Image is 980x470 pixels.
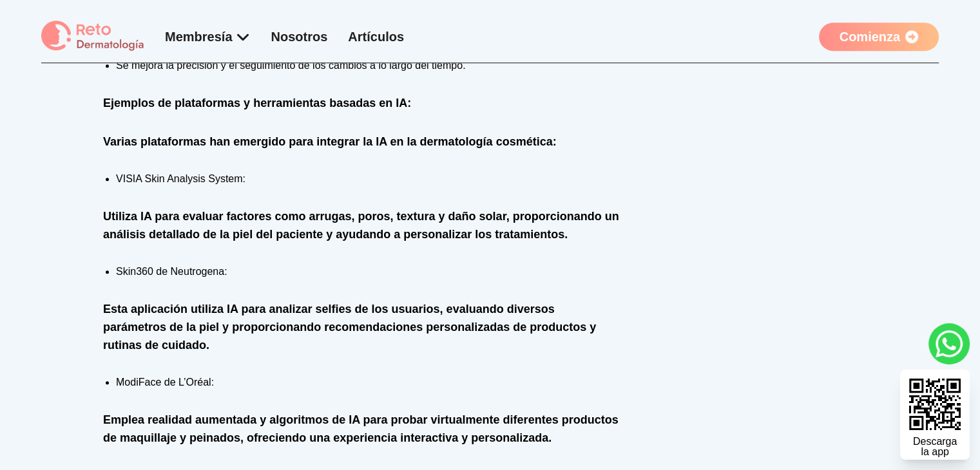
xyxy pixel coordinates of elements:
h3: Varias plataformas han emergido para integrar la IA en la dermatología cosmética: [103,133,619,151]
img: logo Reto dermatología [41,21,144,52]
a: Nosotros [271,30,328,44]
li: Se mejora la precisión y el seguimiento de los cambios a lo largo del tiempo. [116,58,619,73]
a: Artículos [348,30,404,44]
a: Comienza [819,23,939,51]
li: VISIA Skin Analysis System: [116,171,619,187]
div: Descarga la app [913,437,957,457]
a: whatsapp button [928,323,970,364]
h3: Utiliza IA para evaluar factores como arrugas, poros, textura y daño solar, proporcionando un aná... [103,207,619,243]
h3: Emplea realidad aumentada y algoritmos de IA para probar virtualmente diferentes productos de maq... [103,411,619,447]
h3: Esta aplicación utiliza IA para analizar selfies de los usuarios, evaluando diversos parámetros d... [103,300,619,354]
li: Skin360 de Neutrogena: [116,264,619,279]
h2: Ejemplos de plataformas y herramientas basadas en IA: [103,94,619,112]
li: ModiFace de L’Oréal: [116,375,619,390]
div: Membresía [165,28,251,46]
